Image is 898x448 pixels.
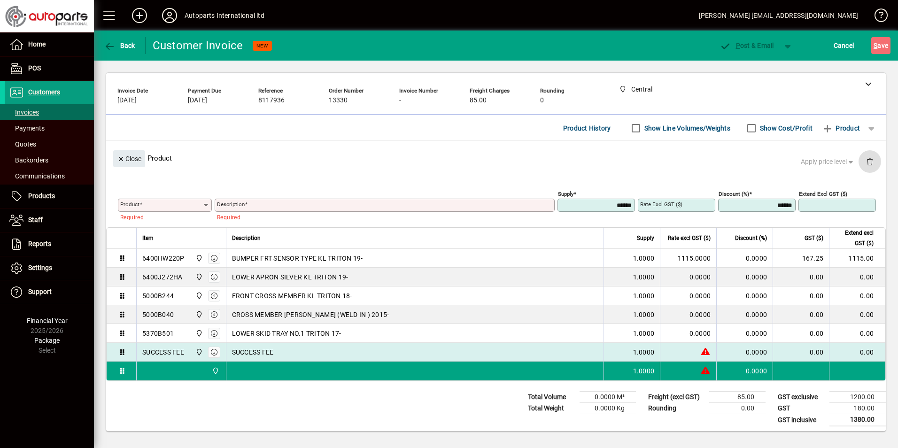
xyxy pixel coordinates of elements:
[256,43,268,49] span: NEW
[773,403,829,414] td: GST
[540,97,544,104] span: 0
[120,201,139,208] mat-label: Product
[5,209,94,232] a: Staff
[193,328,204,339] span: Central
[5,185,94,208] a: Products
[193,272,204,282] span: Central
[716,286,773,305] td: 0.0000
[5,120,94,136] a: Payments
[874,42,877,49] span: S
[773,343,829,362] td: 0.00
[829,286,885,305] td: 0.00
[720,42,774,49] span: ost & Email
[232,348,274,357] span: SUCCESS FEE
[829,343,885,362] td: 0.00
[28,240,51,247] span: Reports
[28,64,41,72] span: POS
[666,254,711,263] div: 1115.0000
[101,37,138,54] button: Back
[258,97,285,104] span: 8117936
[329,97,348,104] span: 13330
[637,233,654,243] span: Supply
[9,124,45,132] span: Payments
[716,362,773,380] td: 0.0000
[399,97,401,104] span: -
[773,414,829,426] td: GST inclusive
[716,324,773,343] td: 0.0000
[666,329,711,338] div: 0.0000
[232,272,348,282] span: LOWER APRON SILVER KL TRITON 19-
[829,249,885,268] td: 1115.00
[829,324,885,343] td: 0.00
[633,310,655,319] span: 1.0000
[859,150,881,173] button: Delete
[142,254,185,263] div: 6400HW220P
[5,280,94,304] a: Support
[28,192,55,200] span: Products
[106,141,886,175] div: Product
[34,337,60,344] span: Package
[633,254,655,263] span: 1.0000
[9,108,39,116] span: Invoices
[9,172,65,180] span: Communications
[9,156,48,164] span: Backorders
[859,157,881,166] app-page-header-button: Delete
[829,392,886,403] td: 1200.00
[117,97,137,104] span: [DATE]
[716,343,773,362] td: 0.0000
[523,392,580,403] td: Total Volume
[871,37,890,54] button: Save
[773,268,829,286] td: 0.00
[558,191,573,197] mat-label: Supply
[217,201,245,208] mat-label: Description
[829,268,885,286] td: 0.00
[834,38,854,53] span: Cancel
[232,329,341,338] span: LOWER SKID TRAY NO.1 TRITON 17-
[799,191,847,197] mat-label: Extend excl GST ($)
[735,233,767,243] span: Discount (%)
[193,309,204,320] span: Central
[773,392,829,403] td: GST exclusive
[5,152,94,168] a: Backorders
[633,348,655,357] span: 1.0000
[829,414,886,426] td: 1380.00
[142,310,174,319] div: 5000B040
[666,310,711,319] div: 0.0000
[773,324,829,343] td: 0.00
[716,268,773,286] td: 0.0000
[188,97,207,104] span: [DATE]
[5,136,94,152] a: Quotes
[193,253,204,263] span: Central
[633,366,655,376] span: 1.0000
[470,97,487,104] span: 85.00
[5,256,94,280] a: Settings
[232,233,261,243] span: Description
[643,392,709,403] td: Freight (excl GST)
[5,104,94,120] a: Invoices
[633,272,655,282] span: 1.0000
[758,124,813,133] label: Show Cost/Profit
[666,272,711,282] div: 0.0000
[142,291,174,301] div: 5000B244
[28,40,46,48] span: Home
[580,392,636,403] td: 0.0000 M³
[633,329,655,338] span: 1.0000
[124,7,155,24] button: Add
[217,212,547,222] mat-error: Required
[640,201,682,208] mat-label: Rate excl GST ($)
[709,392,766,403] td: 85.00
[142,348,184,357] div: SUCCESS FEE
[719,191,749,197] mat-label: Discount (%)
[104,42,135,49] span: Back
[5,232,94,256] a: Reports
[523,403,580,414] td: Total Weight
[773,286,829,305] td: 0.00
[232,254,363,263] span: BUMPER FRT SENSOR TYPE KL TRITON 19-
[633,291,655,301] span: 1.0000
[28,288,52,295] span: Support
[5,33,94,56] a: Home
[142,272,183,282] div: 6400J272HA
[715,37,779,54] button: Post & Email
[829,305,885,324] td: 0.00
[831,37,857,54] button: Cancel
